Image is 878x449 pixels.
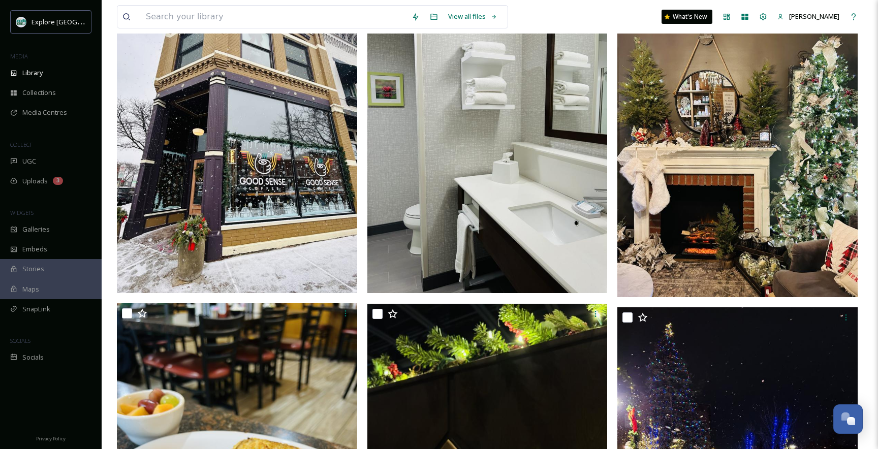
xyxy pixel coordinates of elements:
a: Privacy Policy [36,432,66,444]
span: WIDGETS [10,209,34,216]
span: Stories [22,264,44,274]
a: [PERSON_NAME] [772,7,844,26]
a: View all files [443,7,503,26]
span: Privacy Policy [36,435,66,442]
span: Collections [22,88,56,98]
span: Socials [22,352,44,362]
a: What's New [662,10,712,24]
span: Embeds [22,244,47,254]
span: UGC [22,156,36,166]
button: Open Chat [833,404,863,434]
span: SOCIALS [10,337,30,344]
span: Galleries [22,224,50,234]
span: Explore [GEOGRAPHIC_DATA][PERSON_NAME] [32,17,171,26]
img: 67e7af72-b6c8-455a-acf8-98e6fe1b68aa.avif [16,17,26,27]
span: Uploads [22,176,48,186]
div: 3 [53,177,63,185]
span: MEDIA [10,52,28,60]
span: SnapLink [22,304,50,314]
input: Search your library [141,6,406,28]
span: Maps [22,284,39,294]
span: Library [22,68,43,78]
span: COLLECT [10,141,32,148]
span: [PERSON_NAME] [789,12,839,21]
span: Media Centres [22,108,67,117]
